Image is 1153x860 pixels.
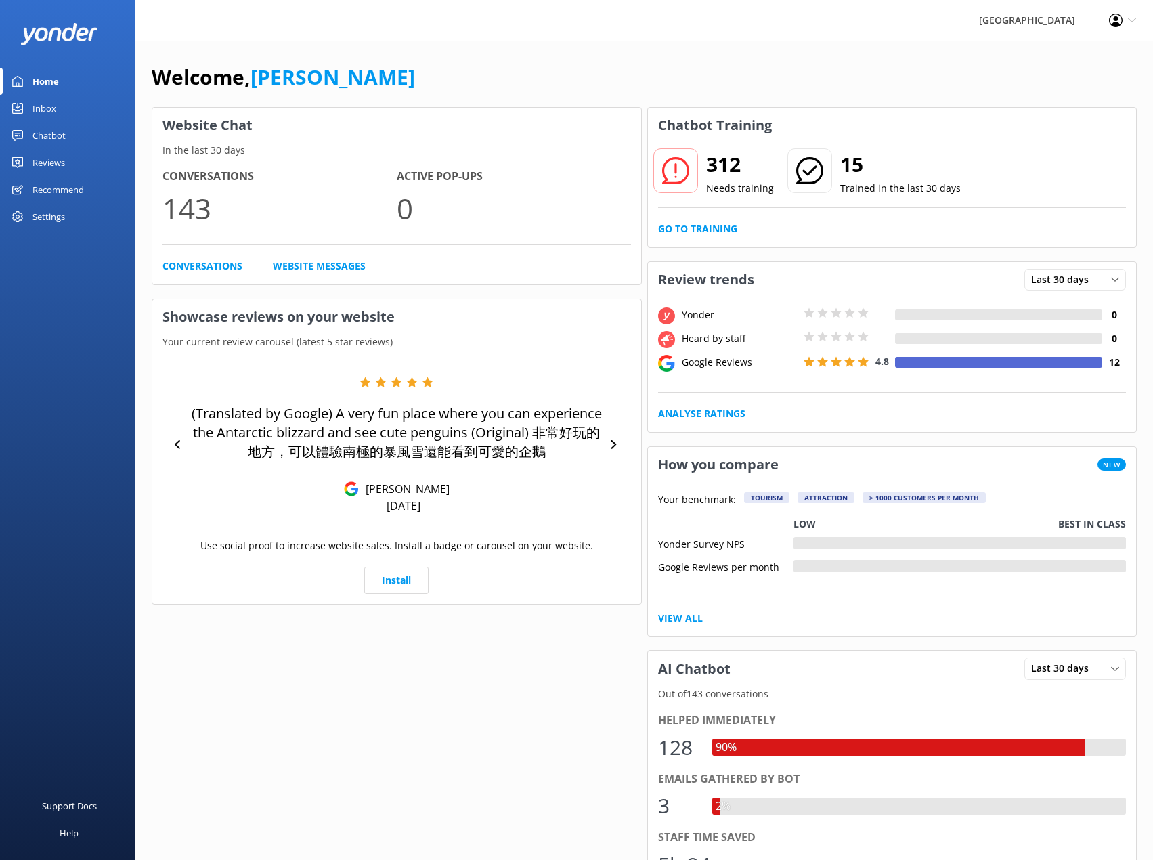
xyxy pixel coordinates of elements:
div: Yonder [678,307,800,322]
div: Attraction [798,492,854,503]
a: Install [364,567,429,594]
div: > 1000 customers per month [863,492,986,503]
img: yonder-white-logo.png [20,23,98,45]
div: Helped immediately [658,712,1127,729]
p: 0 [397,186,631,231]
div: Support Docs [42,792,97,819]
a: Website Messages [273,259,366,274]
img: Google Reviews [344,481,359,496]
p: Best in class [1058,517,1126,532]
h4: Active Pop-ups [397,168,631,186]
div: 90% [712,739,740,756]
h3: How you compare [648,447,789,482]
p: Your benchmark: [658,492,736,509]
h3: AI Chatbot [648,651,741,687]
h3: Review trends [648,262,764,297]
p: [PERSON_NAME] [359,481,450,496]
a: View All [658,611,703,626]
p: Use social proof to increase website sales. Install a badge or carousel on your website. [200,538,593,553]
div: Help [60,819,79,846]
div: Settings [32,203,65,230]
h3: Showcase reviews on your website [152,299,641,335]
h4: 0 [1102,307,1126,322]
p: [DATE] [387,498,420,513]
h3: Chatbot Training [648,108,782,143]
div: Tourism [744,492,789,503]
div: Staff time saved [658,829,1127,846]
div: 3 [658,790,699,822]
a: Conversations [162,259,242,274]
a: Analyse Ratings [658,406,745,421]
p: 143 [162,186,397,231]
div: Heard by staff [678,331,800,346]
h4: 12 [1102,355,1126,370]
p: Out of 143 conversations [648,687,1137,702]
div: Recommend [32,176,84,203]
div: Home [32,68,59,95]
div: 128 [658,731,699,764]
a: Go to Training [658,221,737,236]
div: Inbox [32,95,56,122]
p: In the last 30 days [152,143,641,158]
span: Last 30 days [1031,272,1097,287]
div: Emails gathered by bot [658,771,1127,788]
div: Google Reviews per month [658,560,793,572]
p: Trained in the last 30 days [840,181,961,196]
h2: 312 [706,148,774,181]
div: Yonder Survey NPS [658,537,793,549]
p: (Translated by Google) A very fun place where you can experience the Antarctic blizzard and see c... [190,404,604,461]
h3: Website Chat [152,108,641,143]
p: Low [793,517,816,532]
div: Google Reviews [678,355,800,370]
h1: Welcome, [152,61,415,93]
h4: Conversations [162,168,397,186]
div: 2% [712,798,734,815]
div: Chatbot [32,122,66,149]
span: Last 30 days [1031,661,1097,676]
h2: 15 [840,148,961,181]
p: Your current review carousel (latest 5 star reviews) [152,335,641,349]
div: Reviews [32,149,65,176]
span: New [1097,458,1126,471]
span: 4.8 [875,355,889,368]
a: [PERSON_NAME] [251,63,415,91]
h4: 0 [1102,331,1126,346]
p: Needs training [706,181,774,196]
